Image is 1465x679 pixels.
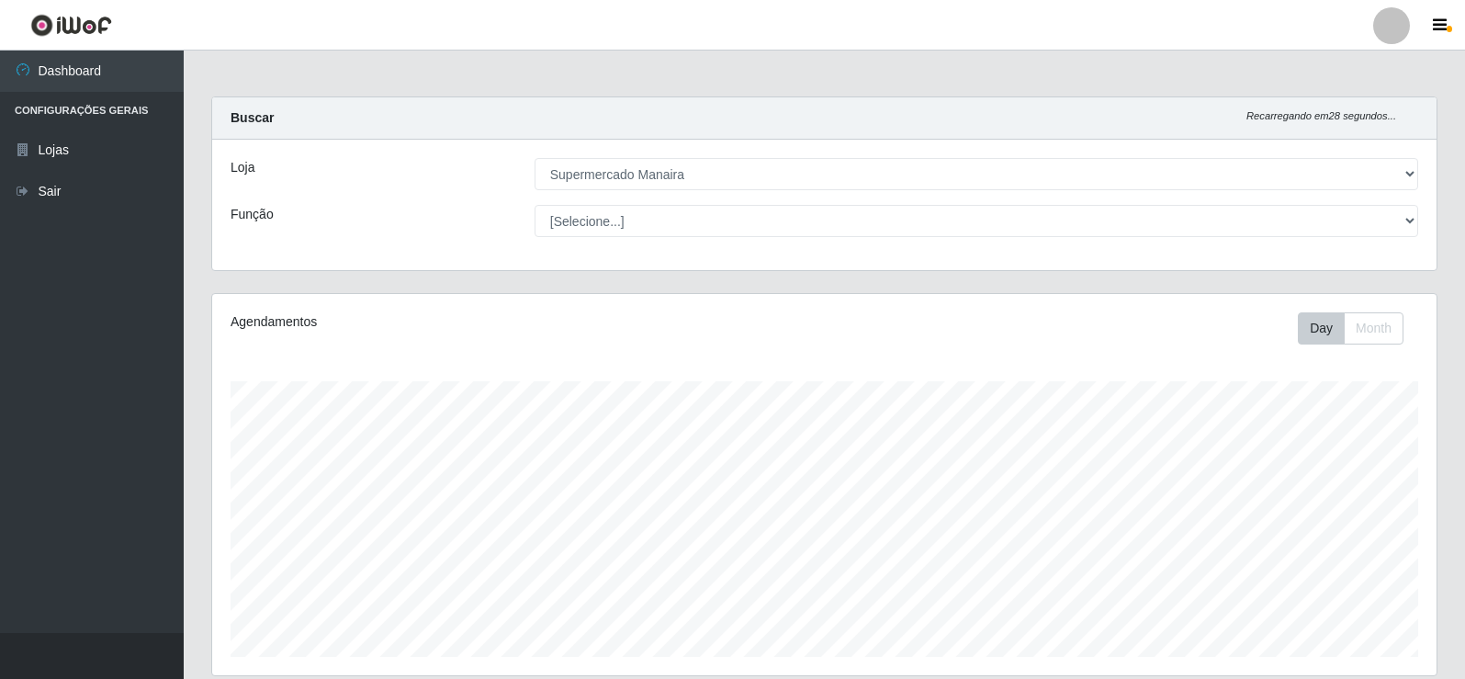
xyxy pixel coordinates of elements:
[231,158,254,177] label: Loja
[231,312,709,332] div: Agendamentos
[30,14,112,37] img: CoreUI Logo
[1344,312,1403,345] button: Month
[1298,312,1418,345] div: Toolbar with button groups
[231,205,274,224] label: Função
[1246,110,1396,121] i: Recarregando em 28 segundos...
[1298,312,1403,345] div: First group
[231,110,274,125] strong: Buscar
[1298,312,1345,345] button: Day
